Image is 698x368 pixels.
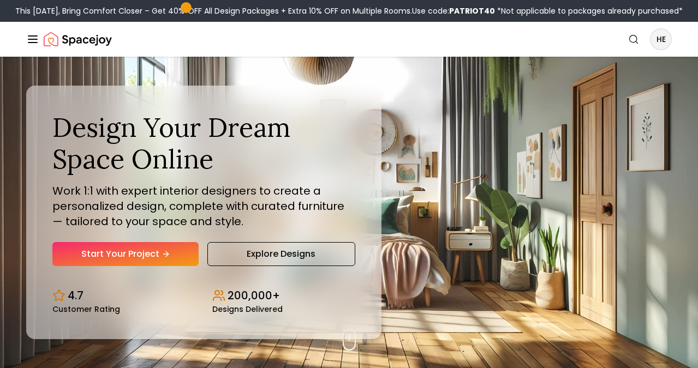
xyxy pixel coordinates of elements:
[44,28,112,50] img: Spacejoy Logo
[52,242,199,266] a: Start Your Project
[52,305,120,313] small: Customer Rating
[52,279,355,313] div: Design stats
[207,242,355,266] a: Explore Designs
[212,305,283,313] small: Designs Delivered
[228,288,280,303] p: 200,000+
[68,288,83,303] p: 4.7
[52,183,355,229] p: Work 1:1 with expert interior designers to create a personalized design, complete with curated fu...
[44,28,112,50] a: Spacejoy
[495,5,683,16] span: *Not applicable to packages already purchased*
[650,28,672,50] button: HE
[26,22,672,57] nav: Global
[15,5,683,16] div: This [DATE], Bring Comfort Closer – Get 40% OFF All Design Packages + Extra 10% OFF on Multiple R...
[651,29,671,49] span: HE
[412,5,495,16] span: Use code:
[449,5,495,16] b: PATRIOT40
[52,112,355,174] h1: Design Your Dream Space Online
